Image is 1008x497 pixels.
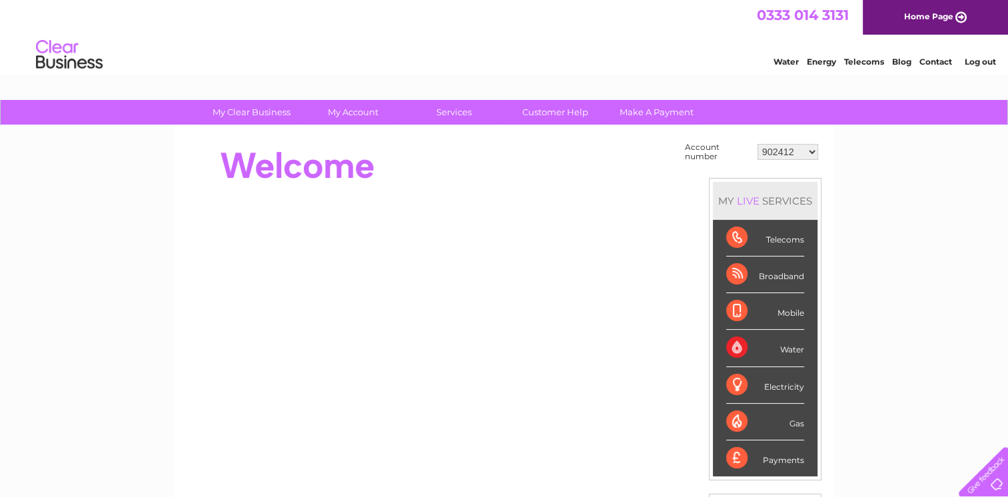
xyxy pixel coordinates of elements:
[726,220,804,256] div: Telecoms
[726,293,804,330] div: Mobile
[844,57,884,67] a: Telecoms
[190,7,819,65] div: Clear Business is a trading name of Verastar Limited (registered in [GEOGRAPHIC_DATA] No. 3667643...
[713,182,817,220] div: MY SERVICES
[919,57,952,67] a: Contact
[734,195,762,207] div: LIVE
[892,57,911,67] a: Blog
[807,57,836,67] a: Energy
[399,100,509,125] a: Services
[757,7,849,23] a: 0333 014 3131
[35,35,103,75] img: logo.png
[726,440,804,476] div: Payments
[682,139,754,165] td: Account number
[726,256,804,293] div: Broadband
[197,100,306,125] a: My Clear Business
[500,100,610,125] a: Customer Help
[773,57,799,67] a: Water
[726,330,804,366] div: Water
[726,367,804,404] div: Electricity
[298,100,408,125] a: My Account
[726,404,804,440] div: Gas
[964,57,995,67] a: Log out
[602,100,712,125] a: Make A Payment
